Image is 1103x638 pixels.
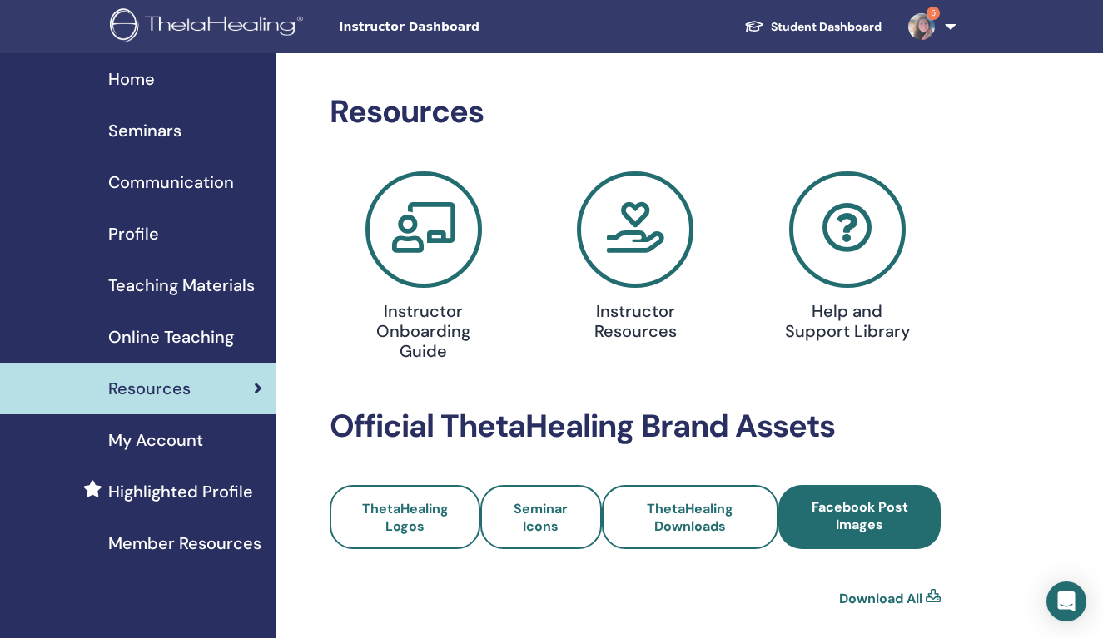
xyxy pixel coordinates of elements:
span: Online Teaching [108,324,234,349]
span: Home [108,67,155,91]
h2: Official ThetaHealing Brand Assets [330,408,941,446]
h4: Help and Support Library [780,301,914,341]
span: Teaching Materials [108,273,255,298]
img: logo.png [110,8,309,46]
span: Instructor Dashboard [339,18,589,36]
a: ThetaHealing Downloads [602,485,779,549]
a: Student Dashboard [731,12,895,42]
span: Communication [108,170,234,195]
span: ThetaHealing Logos [362,500,449,535]
a: ThetaHealing Logos [330,485,480,549]
a: Seminar Icons [480,485,602,549]
h4: Instructor Onboarding Guide [356,301,490,361]
span: Seminars [108,118,181,143]
span: 5 [927,7,940,20]
span: Resources [108,376,191,401]
span: Seminar Icons [514,500,568,535]
div: Open Intercom Messenger [1046,581,1086,621]
img: graduation-cap-white.svg [744,19,764,33]
span: My Account [108,428,203,453]
span: Member Resources [108,531,261,556]
a: Instructor Resources [539,171,732,348]
a: Help and Support Library [751,171,943,348]
span: Facebook Post Images [812,498,908,533]
img: default.jpg [908,13,935,40]
span: Highlighted Profile [108,479,253,504]
span: ThetaHealing Downloads [647,500,733,535]
a: Instructor Onboarding Guide [327,171,519,368]
a: Download All [839,589,922,609]
h4: Instructor Resources [568,301,702,341]
h2: Resources [330,93,941,131]
a: Facebook Post Images [778,485,941,549]
span: Profile [108,221,159,246]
